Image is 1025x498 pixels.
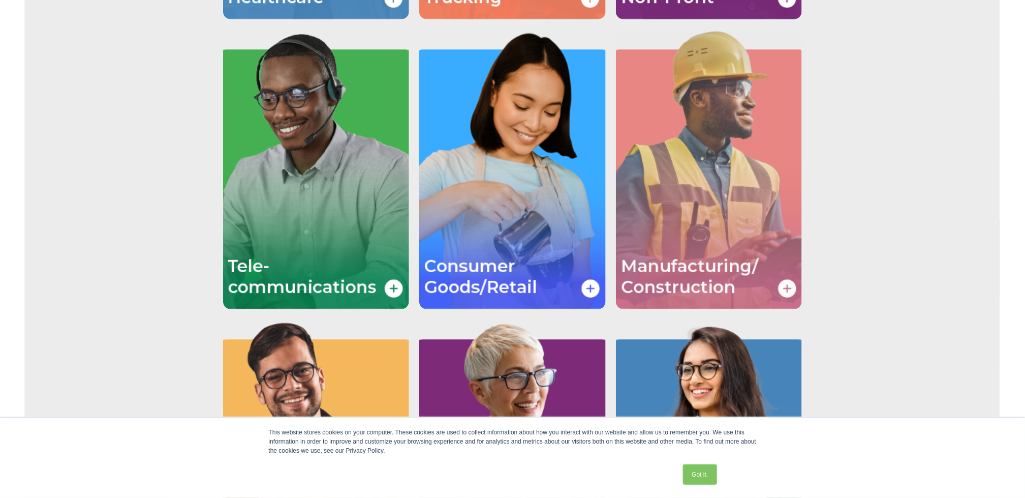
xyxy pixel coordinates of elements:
[683,464,717,485] a: Got it.
[223,30,410,309] img: Tele-communications
[616,30,802,309] img: Manufacturing/Construction
[269,428,757,455] div: This website stores cookies on your computer. These cookies are used to collect information about...
[419,30,606,309] img: Consumer goods/ retail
